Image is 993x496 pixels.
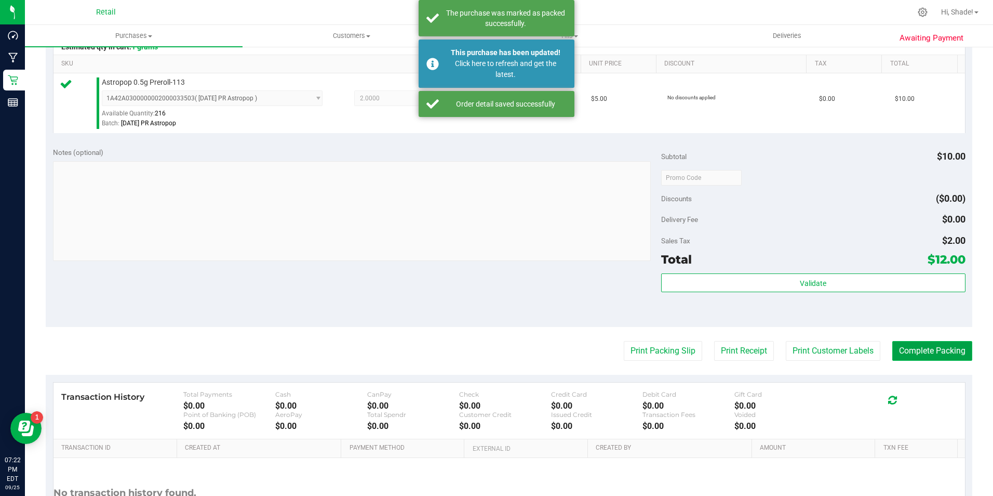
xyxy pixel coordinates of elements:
[53,148,103,156] span: Notes (optional)
[61,444,173,452] a: Transaction ID
[941,8,973,16] span: Hi, Shade!
[734,390,826,398] div: Gift Card
[714,341,774,361] button: Print Receipt
[661,237,690,245] span: Sales Tax
[243,25,460,47] a: Customers
[661,252,692,267] span: Total
[760,444,871,452] a: Amount
[367,421,459,431] div: $0.00
[61,60,501,68] a: SKU
[275,421,367,431] div: $0.00
[596,444,748,452] a: Created By
[367,401,459,411] div: $0.00
[642,421,734,431] div: $0.00
[183,401,275,411] div: $0.00
[464,439,587,458] th: External ID
[661,170,742,186] input: Promo Code
[367,411,459,419] div: Total Spendr
[667,95,716,100] span: No discounts applied
[928,252,965,267] span: $12.00
[459,401,551,411] div: $0.00
[916,7,929,17] div: Manage settings
[661,152,687,161] span: Subtotal
[8,75,18,85] inline-svg: Retail
[895,94,915,104] span: $10.00
[102,106,334,126] div: Available Quantity:
[8,97,18,108] inline-svg: Reports
[445,47,567,58] div: This purchase has been updated!
[102,120,119,127] span: Batch:
[786,341,880,361] button: Print Customer Labels
[459,421,551,431] div: $0.00
[551,411,643,419] div: Issued Credit
[31,411,43,424] iframe: Resource center unread badge
[8,53,18,63] inline-svg: Manufacturing
[678,25,896,47] a: Deliveries
[551,421,643,431] div: $0.00
[890,60,953,68] a: Total
[275,401,367,411] div: $0.00
[937,151,965,162] span: $10.00
[942,235,965,246] span: $2.00
[942,214,965,225] span: $0.00
[183,421,275,431] div: $0.00
[155,110,166,117] span: 216
[551,401,643,411] div: $0.00
[25,31,243,41] span: Purchases
[243,31,460,41] span: Customers
[819,94,835,104] span: $0.00
[642,390,734,398] div: Debit Card
[275,390,367,398] div: Cash
[367,390,459,398] div: CanPay
[445,8,567,29] div: The purchase was marked as packed successfully.
[734,411,826,419] div: Voided
[734,421,826,431] div: $0.00
[551,390,643,398] div: Credit Card
[5,455,20,484] p: 07:22 PM EDT
[936,193,965,204] span: ($0.00)
[275,411,367,419] div: AeroPay
[661,189,692,208] span: Discounts
[8,30,18,41] inline-svg: Dashboard
[661,215,698,224] span: Delivery Fee
[185,444,337,452] a: Created At
[445,99,567,109] div: Order detail saved successfully
[800,279,826,288] span: Validate
[459,411,551,419] div: Customer Credit
[892,341,972,361] button: Complete Packing
[102,77,185,87] span: Astropop 0.5g Preroll-113
[900,32,963,44] span: Awaiting Payment
[5,484,20,491] p: 09/25
[815,60,878,68] a: Tax
[183,411,275,419] div: Point of Banking (POB)
[459,390,551,398] div: Check
[589,60,652,68] a: Unit Price
[642,401,734,411] div: $0.00
[121,120,176,127] span: [DATE] PR Astropop
[350,444,461,452] a: Payment Method
[624,341,702,361] button: Print Packing Slip
[25,25,243,47] a: Purchases
[759,31,815,41] span: Deliveries
[591,94,607,104] span: $5.00
[445,58,567,80] div: Click here to refresh and get the latest.
[642,411,734,419] div: Transaction Fees
[10,413,42,444] iframe: Resource center
[883,444,954,452] a: Txn Fee
[664,60,802,68] a: Discount
[661,273,965,292] button: Validate
[734,401,826,411] div: $0.00
[96,8,116,17] span: Retail
[183,390,275,398] div: Total Payments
